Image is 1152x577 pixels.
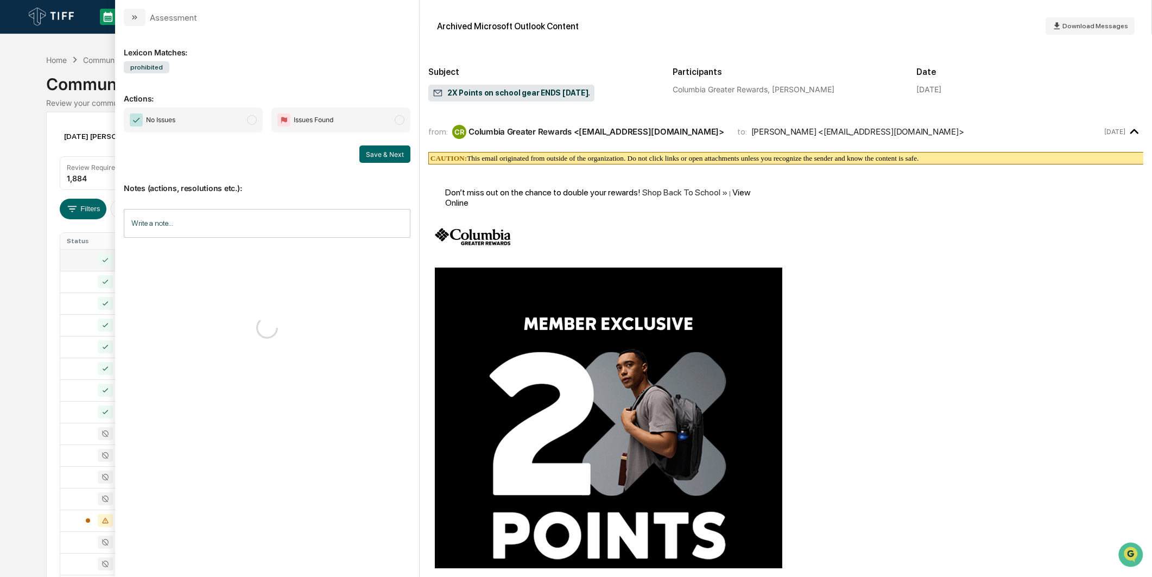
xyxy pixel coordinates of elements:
span: Pylon [108,184,131,192]
div: We're available if you need us! [37,94,137,103]
div: Columbia Greater Rewards, [PERSON_NAME] [673,85,900,94]
span: to: [737,126,747,137]
img: Columbia Sportswear Greater Rewards [435,228,511,245]
div: 🔎 [11,158,20,167]
img: 1746055101610-c473b297-6a78-478c-a979-82029cc54cd1 [11,83,30,103]
span: Data Lookup [22,157,68,168]
div: Archived Microsoft Outlook Content [437,21,579,31]
p: Notes (actions, resolutions etc.): [124,170,410,193]
span: | [729,191,731,196]
span: CAUTION: [431,154,467,162]
a: 🔎Data Lookup [7,153,73,173]
img: Checkmark [130,113,143,126]
div: Communications Archive [83,55,171,65]
div: Home [46,55,67,65]
span: Issues Found [294,115,333,125]
span: Attestations [90,137,135,148]
button: Download Messages [1046,17,1135,35]
span: from: [428,126,448,137]
div: 🖐️ [11,138,20,147]
div: Lexicon Matches: [124,35,410,57]
span: Preclearance [22,137,70,148]
img: Flag [277,113,290,126]
div: Communications Archive [46,66,1106,94]
button: Start new chat [185,86,198,99]
span: 2X Points on school gear ENDS [DATE]. [433,88,590,99]
h2: Subject [428,67,655,77]
div: Assessment [150,12,197,23]
div: Columbia Greater Rewards <[EMAIL_ADDRESS][DOMAIN_NAME]> [469,126,724,137]
h2: Participants [673,67,900,77]
h2: Date [916,67,1143,77]
p: How can we help? [11,23,198,40]
a: Powered byPylon [77,183,131,192]
div: This email originated from outside of the organization. Do not click links or open attachments un... [428,152,1147,164]
div: CR [452,125,466,139]
div: [PERSON_NAME] <[EMAIL_ADDRESS][DOMAIN_NAME]> [751,126,964,137]
img: logo [26,5,78,29]
button: Save & Next [359,145,410,163]
div: Start new chat [37,83,178,94]
button: Filters [60,199,107,219]
td: Don’t miss out on the chance to double your rewards! [434,187,780,208]
time: Wednesday, August 20, 2025 at 5:16:58 PM [1104,128,1125,136]
div: [DATE] [916,85,941,94]
div: 1,884 [67,174,87,183]
div: [DATE] [PERSON_NAME] Emails [60,128,189,145]
a: 🖐️Preclearance [7,132,74,152]
iframe: Open customer support [1117,541,1147,570]
span: prohibited [124,61,169,73]
div: Review your communication records across channels [46,98,1106,107]
a: Shop Back To School » [642,187,729,198]
div: Review Required [67,163,119,172]
div: 🗄️ [79,138,87,147]
button: Date:[DATE] - [DATE] [111,199,200,219]
span: Download Messages [1062,22,1128,30]
a: View Online [445,187,750,208]
th: Status [60,233,138,249]
a: 🗄️Attestations [74,132,139,152]
p: Actions: [124,81,410,103]
span: No Issues [146,115,175,125]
